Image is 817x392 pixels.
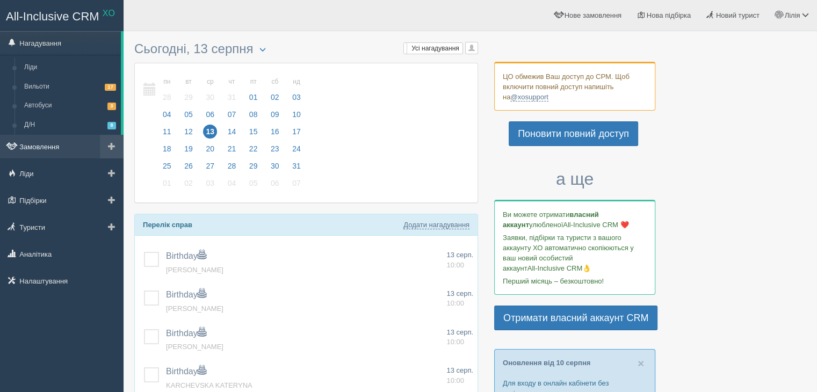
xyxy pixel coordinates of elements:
[446,328,473,336] span: 13 серп.
[203,142,217,156] span: 20
[107,103,116,110] span: 3
[638,357,644,369] span: ×
[286,143,304,160] a: 24
[160,107,174,121] span: 04
[503,210,599,229] b: власний аккаунт
[166,266,223,274] a: [PERSON_NAME]
[638,358,644,369] button: Close
[222,143,242,160] a: 21
[286,126,304,143] a: 17
[105,84,116,91] span: 17
[225,107,239,121] span: 07
[160,125,174,139] span: 11
[225,176,239,190] span: 04
[446,328,473,347] a: 13 серп. 10:00
[182,107,196,121] span: 05
[19,58,121,77] a: Ліди
[411,45,459,52] span: Усі нагадування
[503,209,647,230] p: Ви можете отримати улюбленої
[222,108,242,126] a: 07
[103,9,115,18] sup: XO
[563,221,628,229] span: All-Inclusive CRM ❤️
[268,176,282,190] span: 06
[243,126,264,143] a: 15
[200,71,220,108] a: ср 30
[265,177,285,194] a: 06
[200,177,220,194] a: 03
[200,108,220,126] a: 06
[182,90,196,104] span: 29
[166,329,206,338] a: Birthday
[157,177,177,194] a: 01
[265,143,285,160] a: 23
[247,90,261,104] span: 01
[222,126,242,143] a: 14
[446,338,464,346] span: 10:00
[160,90,174,104] span: 28
[290,90,303,104] span: 03
[203,176,217,190] span: 03
[565,11,621,19] span: Нове замовлення
[286,177,304,194] a: 07
[509,121,638,146] a: Поновити повний доступ
[268,77,282,86] small: сб
[494,170,655,188] h3: а ще
[166,290,206,299] a: Birthday
[527,264,591,272] span: All-Inclusive CRM👌
[166,251,206,260] a: Birthday
[178,177,199,194] a: 02
[107,122,116,129] span: 8
[200,143,220,160] a: 20
[265,126,285,143] a: 16
[160,159,174,173] span: 25
[166,381,252,389] a: KARCHEVSKA KATERYNA
[203,159,217,173] span: 27
[265,160,285,177] a: 30
[166,367,206,376] a: Birthday
[222,160,242,177] a: 28
[494,62,655,111] div: ЦО обмежив Ваш доступ до СРМ. Щоб включити повний доступ напишіть на
[290,125,303,139] span: 17
[446,366,473,374] span: 13 серп.
[157,160,177,177] a: 25
[247,125,261,139] span: 15
[166,304,223,313] a: [PERSON_NAME]
[290,107,303,121] span: 10
[243,108,264,126] a: 08
[446,366,473,386] a: 13 серп. 10:00
[178,143,199,160] a: 19
[290,176,303,190] span: 07
[503,359,590,367] a: Оновлення від 10 серпня
[446,261,464,269] span: 10:00
[503,233,647,273] p: Заявки, підбірки та туристи з вашого аккаунту ХО автоматично скопіюються у ваш новий особистий ак...
[503,276,647,286] p: Перший місяць – безкоштовно!
[225,142,239,156] span: 21
[247,77,261,86] small: пт
[222,177,242,194] a: 04
[446,250,473,270] a: 13 серп. 10:00
[286,108,304,126] a: 10
[182,159,196,173] span: 26
[446,376,464,384] span: 10:00
[446,289,473,309] a: 13 серп. 10:00
[182,176,196,190] span: 02
[19,77,121,97] a: Вильоти17
[203,107,217,121] span: 06
[247,107,261,121] span: 08
[178,108,199,126] a: 05
[268,107,282,121] span: 09
[243,177,264,194] a: 05
[19,96,121,115] a: Автобуси3
[494,306,657,330] a: Отримати власний аккаунт CRM
[182,77,196,86] small: вт
[446,289,473,297] span: 13 серп.
[247,142,261,156] span: 22
[290,77,303,86] small: нд
[225,159,239,173] span: 28
[203,90,217,104] span: 30
[265,71,285,108] a: сб 02
[200,126,220,143] a: 13
[510,93,548,101] a: @xosupport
